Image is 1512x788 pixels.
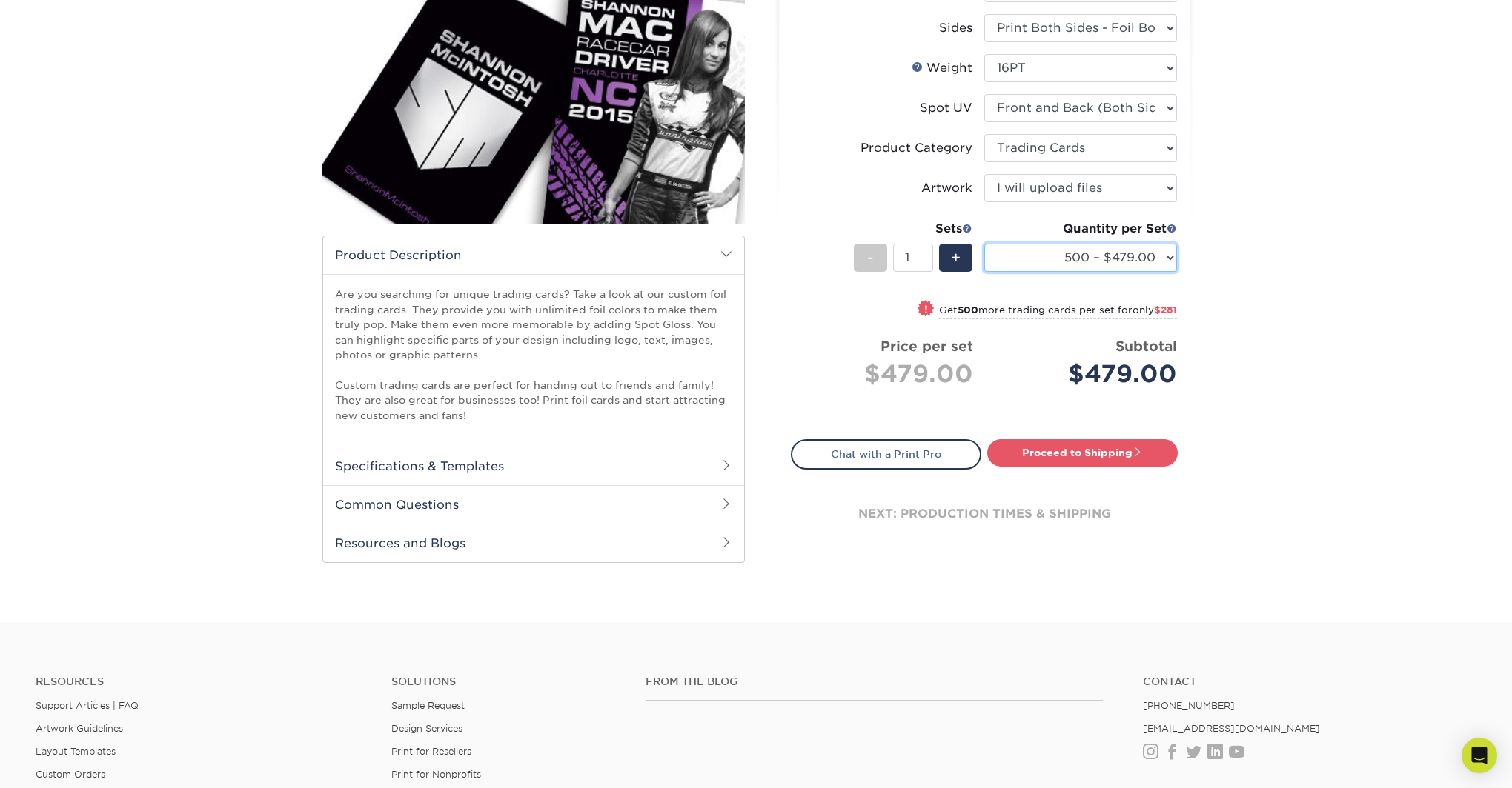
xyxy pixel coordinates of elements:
[912,59,972,77] div: Weight
[939,19,972,37] div: Sides
[1143,700,1235,711] a: [PHONE_NUMBER]
[803,356,973,392] div: $479.00
[391,769,481,780] a: Print for Nonprofits
[995,356,1177,392] div: $479.00
[987,439,1178,466] a: Proceed to Shipping
[921,179,972,197] div: Artwork
[951,247,961,269] span: +
[391,675,623,688] h4: Solutions
[391,746,471,757] a: Print for Resellers
[791,470,1178,558] div: next: production times & shipping
[391,700,465,711] a: Sample Request
[335,287,732,423] p: Are you searching for unique trading cards? Take a look at our custom foil trading cards. They pr...
[1133,304,1177,315] span: only
[36,675,369,688] h4: Resources
[881,338,973,354] strong: Price per set
[1115,338,1177,354] strong: Subtotal
[323,524,744,562] h2: Resources and Blogs
[920,99,972,117] div: Spot UV
[861,139,972,157] div: Product Category
[1462,738,1497,773] div: Open Intercom Messenger
[854,220,972,238] div: Sets
[924,301,928,317] span: !
[323,236,744,274] h2: Product Description
[1143,723,1320,734] a: [EMAIL_ADDRESS][DOMAIN_NAME]
[36,700,139,711] a: Support Articles | FAQ
[323,447,744,485] h2: Specifications & Templates
[984,220,1177,238] div: Quantity per Set
[36,723,123,734] a: Artwork Guidelines
[1143,675,1476,688] a: Contact
[939,304,1177,319] small: Get more trading cards per set for
[791,439,981,469] a: Chat with a Print Pro
[391,723,462,734] a: Design Services
[958,304,978,315] strong: 500
[867,247,874,269] span: -
[646,675,1104,688] h4: From the Blog
[1154,304,1177,315] span: $281
[323,485,744,524] h2: Common Questions
[4,743,126,783] iframe: Google Customer Reviews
